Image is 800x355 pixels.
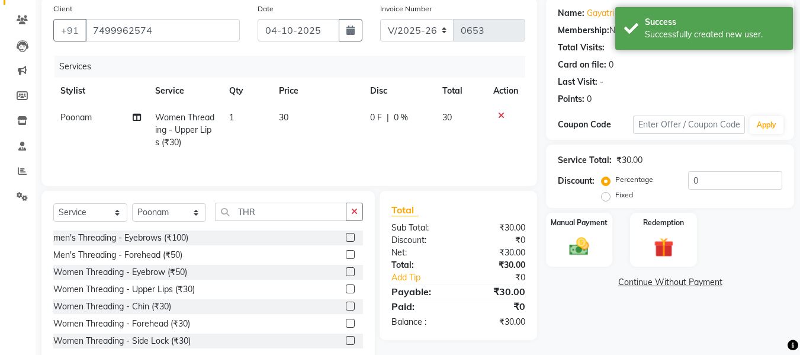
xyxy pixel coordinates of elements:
[548,276,792,289] a: Continue Without Payment
[370,111,382,124] span: 0 F
[363,78,435,104] th: Disc
[215,203,346,221] input: Search or Scan
[383,247,458,259] div: Net:
[558,119,632,131] div: Coupon Code
[383,222,458,234] div: Sub Total:
[222,78,271,104] th: Qty
[458,284,534,299] div: ₹30.00
[383,299,458,314] div: Paid:
[587,7,614,20] a: Gayatri
[558,41,605,54] div: Total Visits:
[633,116,745,134] input: Enter Offer / Coupon Code
[645,28,784,41] div: Successfully created new user.
[471,271,535,284] div: ₹0
[458,316,534,328] div: ₹30.00
[750,116,783,134] button: Apply
[85,19,240,41] input: Search by Name/Mobile/Email/Code
[383,284,458,299] div: Payable:
[558,154,612,167] div: Service Total:
[435,78,487,104] th: Total
[558,24,782,37] div: No Active Membership
[148,78,222,104] th: Service
[615,174,653,185] label: Percentage
[53,19,86,41] button: +91
[643,218,684,228] label: Redemption
[155,112,214,148] span: Women Threading - Upper Lips (₹30)
[442,112,452,123] span: 30
[600,76,603,88] div: -
[458,247,534,259] div: ₹30.00
[563,235,595,258] img: _cash.svg
[645,16,784,28] div: Success
[558,76,597,88] div: Last Visit:
[558,7,584,20] div: Name:
[558,59,606,71] div: Card on file:
[558,175,595,187] div: Discount:
[551,218,608,228] label: Manual Payment
[387,111,389,124] span: |
[229,112,234,123] span: 1
[609,59,613,71] div: 0
[458,299,534,314] div: ₹0
[53,335,191,347] div: Women Threading - Side Lock (₹30)
[391,204,419,216] span: Total
[648,235,680,260] img: _gift.svg
[486,78,525,104] th: Action
[615,190,633,200] label: Fixed
[258,4,274,14] label: Date
[380,4,432,14] label: Invoice Number
[53,283,195,296] div: Women Threading - Upper Lips (₹30)
[53,300,171,313] div: Women Threading - Chin (₹30)
[53,249,182,261] div: Men's Threading - Forehead (₹50)
[458,222,534,234] div: ₹30.00
[394,111,408,124] span: 0 %
[383,316,458,328] div: Balance :
[53,266,187,279] div: Women Threading - Eyebrow (₹50)
[458,234,534,247] div: ₹0
[616,154,642,167] div: ₹30.00
[458,259,534,271] div: ₹30.00
[383,234,458,247] div: Discount:
[53,318,190,330] div: Women Threading - Forehead (₹30)
[53,4,72,14] label: Client
[53,232,188,244] div: men's Threading - Eyebrows (₹100)
[53,78,148,104] th: Stylist
[383,271,471,284] a: Add Tip
[587,93,592,105] div: 0
[279,112,288,123] span: 30
[558,24,609,37] div: Membership:
[383,259,458,271] div: Total:
[54,56,534,78] div: Services
[60,112,92,123] span: Poonam
[272,78,363,104] th: Price
[558,93,584,105] div: Points:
